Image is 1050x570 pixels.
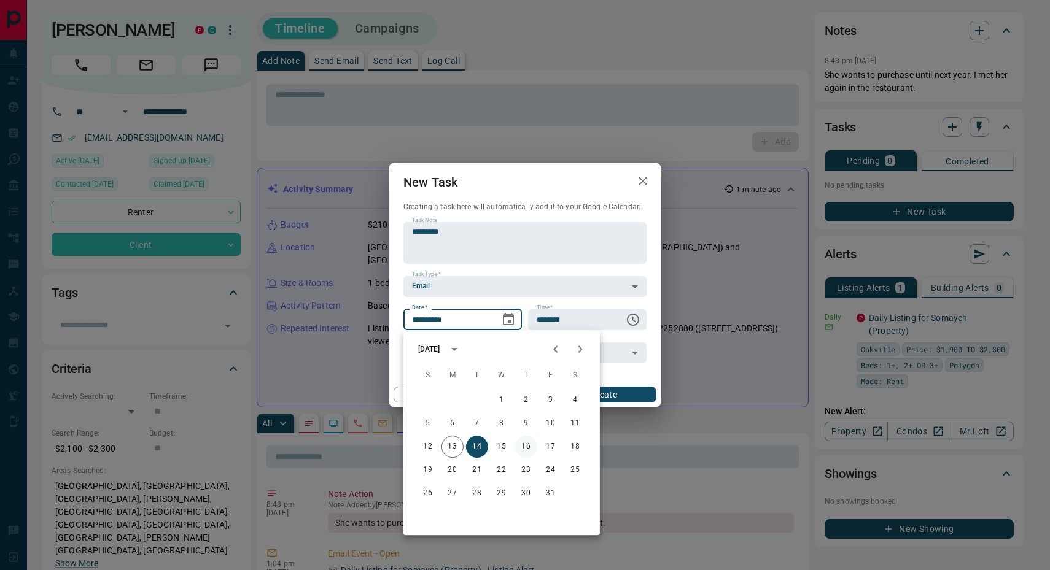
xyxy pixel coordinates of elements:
[540,436,562,458] button: 17
[496,307,521,332] button: Choose date, selected date is Oct 14, 2025
[466,482,488,504] button: 28
[418,344,440,355] div: [DATE]
[403,276,647,297] div: Email
[568,337,593,361] button: Next month
[491,459,513,481] button: 22
[417,436,439,458] button: 12
[540,389,562,411] button: 3
[491,436,513,458] button: 15
[491,412,513,434] button: 8
[394,387,499,402] button: Cancel
[551,387,656,402] button: Create
[564,412,586,434] button: 11
[564,459,586,481] button: 25
[564,389,586,411] button: 4
[389,163,472,202] h2: New Task
[441,412,464,434] button: 6
[441,482,464,504] button: 27
[564,363,586,388] span: Saturday
[515,482,537,504] button: 30
[441,436,464,458] button: 13
[403,202,647,212] p: Creating a task here will automatically add it to your Google Calendar.
[466,436,488,458] button: 14
[417,363,439,388] span: Sunday
[515,436,537,458] button: 16
[466,412,488,434] button: 7
[543,337,568,361] button: Previous month
[466,363,488,388] span: Tuesday
[412,304,427,312] label: Date
[537,304,553,312] label: Time
[621,307,645,332] button: Choose time, selected time is 6:00 AM
[540,363,562,388] span: Friday
[564,436,586,458] button: 18
[515,459,537,481] button: 23
[540,412,562,434] button: 10
[444,339,465,360] button: calendar view is open, switch to year view
[491,482,513,504] button: 29
[491,389,513,411] button: 1
[417,412,439,434] button: 5
[540,482,562,504] button: 31
[441,459,464,481] button: 20
[491,363,513,388] span: Wednesday
[412,217,437,225] label: Task Note
[515,412,537,434] button: 9
[417,482,439,504] button: 26
[417,459,439,481] button: 19
[441,363,464,388] span: Monday
[515,363,537,388] span: Thursday
[412,271,441,279] label: Task Type
[466,459,488,481] button: 21
[540,459,562,481] button: 24
[515,389,537,411] button: 2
